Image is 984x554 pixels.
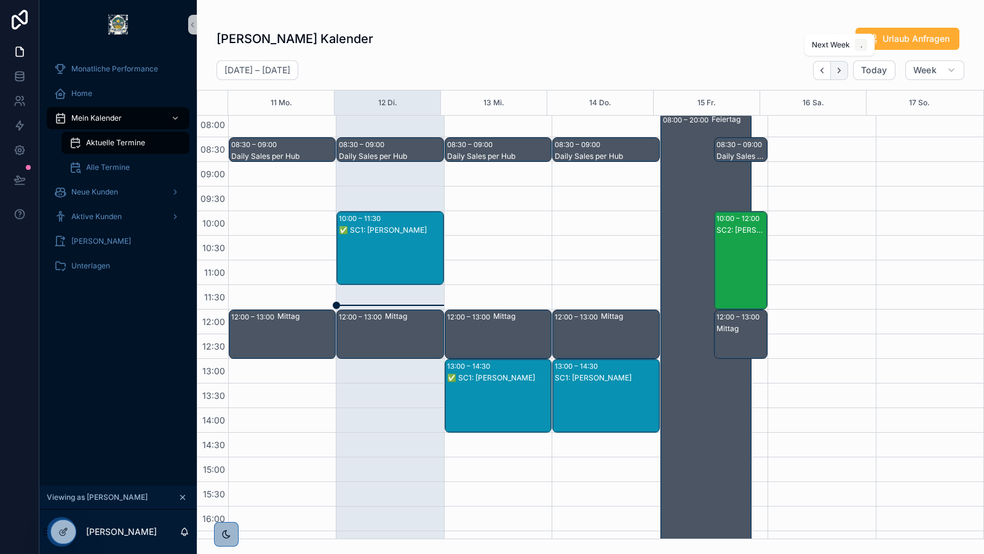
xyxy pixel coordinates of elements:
[229,138,335,161] div: 08:30 – 09:00Daily Sales per Hub
[71,113,122,123] span: Mein Kalender
[853,60,895,80] button: Today
[339,212,384,225] div: 10:00 – 11:30
[47,492,148,502] span: Viewing as [PERSON_NAME]
[553,359,659,432] div: 13:00 – 14:30SC1: [PERSON_NAME]
[445,138,551,161] div: 08:30 – 09:00Daily Sales per Hub
[715,212,767,309] div: 10:00 – 12:00SC2: [PERSON_NAME]
[47,255,189,277] a: Unterlagen
[337,138,443,161] div: 08:30 – 09:00Daily Sales per Hub
[199,218,228,228] span: 10:00
[555,360,601,372] div: 13:00 – 14:30
[277,311,335,321] div: Mittag
[447,138,496,151] div: 08:30 – 09:00
[716,212,763,225] div: 10:00 – 12:00
[86,163,130,172] span: Alle Termine
[715,138,767,161] div: 08:30 – 09:00Daily Sales per Hub
[199,366,228,376] span: 13:00
[716,138,765,151] div: 08:30 – 09:00
[716,324,766,334] div: Mittag
[47,107,189,129] a: Mein Kalender
[716,311,763,323] div: 12:00 – 13:00
[447,373,550,383] div: ✅ SC1: [PERSON_NAME]
[47,206,189,228] a: Aktive Kunden
[861,65,887,76] span: Today
[71,64,158,74] span: Monatliche Performance
[108,15,128,34] img: App logo
[378,90,397,115] button: 12 Di.
[553,138,659,161] div: 08:30 – 09:00Daily Sales per Hub
[231,151,335,161] div: Daily Sales per Hub
[339,225,442,235] div: ✅ SC1: [PERSON_NAME]
[909,90,930,115] button: 17 So.
[39,49,197,293] div: scrollable content
[716,225,766,235] div: SC2: [PERSON_NAME]
[61,156,189,179] a: Alle Termine
[555,373,658,383] div: SC1: [PERSON_NAME]
[883,33,950,45] span: Urlaub Anfragen
[199,243,228,253] span: 10:30
[856,40,866,50] span: .
[339,311,385,323] div: 12:00 – 13:00
[71,212,122,222] span: Aktive Kunden
[445,359,551,432] div: 13:00 – 14:30✅ SC1: [PERSON_NAME]
[831,61,848,80] button: Next
[199,316,228,327] span: 12:00
[716,151,766,161] div: Daily Sales per Hub
[913,65,937,76] span: Week
[201,292,228,302] span: 11:30
[199,440,228,450] span: 14:30
[231,138,280,151] div: 08:30 – 09:00
[855,28,959,50] button: Urlaub Anfragen
[555,138,603,151] div: 08:30 – 09:00
[337,212,443,284] div: 10:00 – 11:30✅ SC1: [PERSON_NAME]
[813,61,831,80] button: Back
[493,311,550,321] div: Mittag
[905,60,964,80] button: Week
[553,310,659,358] div: 12:00 – 13:00Mittag
[555,311,601,323] div: 12:00 – 13:00
[199,390,228,401] span: 13:30
[197,193,228,204] span: 09:30
[812,40,850,50] span: Next Week
[201,267,228,278] span: 11:00
[339,151,442,161] div: Daily Sales per Hub
[663,114,712,126] div: 08:00 – 20:00
[199,341,228,351] span: 12:30
[803,90,824,115] button: 16 Sa.
[47,82,189,105] a: Home
[216,30,373,47] h1: [PERSON_NAME] Kalender
[199,415,228,425] span: 14:00
[447,311,493,323] div: 12:00 – 13:00
[271,90,292,115] div: 11 Mo.
[200,464,228,475] span: 15:00
[47,230,189,252] a: [PERSON_NAME]
[715,310,767,358] div: 12:00 – 13:00Mittag
[71,236,131,246] span: [PERSON_NAME]
[197,169,228,179] span: 09:00
[61,132,189,154] a: Aktuelle Termine
[71,89,92,98] span: Home
[231,311,277,323] div: 12:00 – 13:00
[339,138,387,151] div: 08:30 – 09:00
[555,151,658,161] div: Daily Sales per Hub
[483,90,504,115] button: 13 Mi.
[200,489,228,499] span: 15:30
[697,90,716,115] button: 15 Fr.
[199,513,228,524] span: 16:00
[86,526,157,538] p: [PERSON_NAME]
[445,310,551,358] div: 12:00 – 13:00Mittag
[589,90,611,115] button: 14 Do.
[47,58,189,80] a: Monatliche Performance
[71,187,118,197] span: Neue Kunden
[197,144,228,155] span: 08:30
[712,114,750,124] div: Feiertag
[601,311,658,321] div: Mittag
[447,151,550,161] div: Daily Sales per Hub
[224,64,290,76] h2: [DATE] – [DATE]
[197,119,228,130] span: 08:00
